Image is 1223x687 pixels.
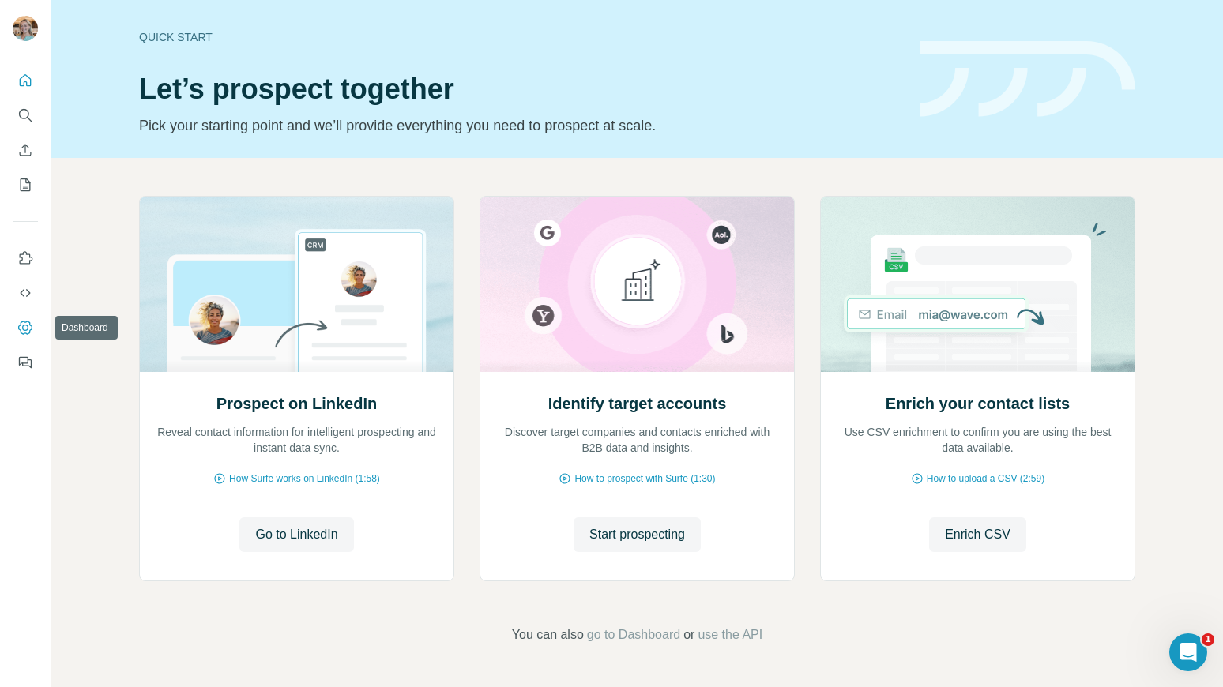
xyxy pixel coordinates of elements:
[13,136,38,164] button: Enrich CSV
[587,625,680,644] button: go to Dashboard
[139,114,901,137] p: Pick your starting point and we’ll provide everything you need to prospect at scale.
[1169,633,1207,671] iframe: Intercom live chat
[13,313,38,342] button: Dashboard
[480,197,795,372] img: Identify target accounts
[920,41,1135,118] img: banner
[927,471,1044,486] span: How to upload a CSV (2:59)
[13,66,38,95] button: Quick start
[216,392,377,415] h2: Prospect on LinkedIn
[13,16,38,41] img: Avatar
[239,517,353,552] button: Go to LinkedIn
[156,424,438,456] p: Reveal contact information for intelligent prospecting and instant data sync.
[13,348,38,377] button: Feedback
[886,392,1070,415] h2: Enrich your contact lists
[13,171,38,199] button: My lists
[837,424,1119,456] p: Use CSV enrichment to confirm you are using the best data available.
[929,517,1026,552] button: Enrich CSV
[229,471,380,486] span: How Surfe works on LinkedIn (1:58)
[574,517,701,552] button: Start prospecting
[139,197,454,372] img: Prospect on LinkedIn
[945,525,1010,544] span: Enrich CSV
[255,525,337,544] span: Go to LinkedIn
[139,29,901,45] div: Quick start
[512,625,584,644] span: You can also
[13,279,38,307] button: Use Surfe API
[13,244,38,272] button: Use Surfe on LinkedIn
[574,471,715,486] span: How to prospect with Surfe (1:30)
[820,197,1135,372] img: Enrich your contact lists
[13,101,38,130] button: Search
[1202,633,1214,646] span: 1
[548,392,727,415] h2: Identify target accounts
[698,625,762,644] button: use the API
[139,73,901,105] h1: Let’s prospect together
[496,424,778,456] p: Discover target companies and contacts enriched with B2B data and insights.
[589,525,685,544] span: Start prospecting
[683,625,694,644] span: or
